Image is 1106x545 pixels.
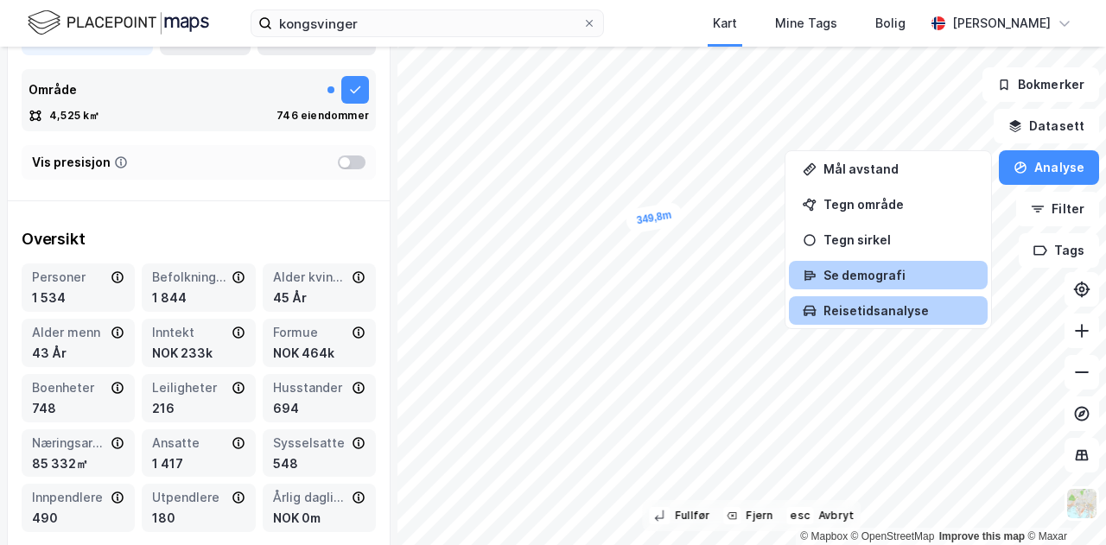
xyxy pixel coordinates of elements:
[273,343,365,364] div: NOK 464k
[32,152,111,173] div: Vis presisjon
[823,232,974,247] div: Tegn sirkel
[152,487,227,508] div: Utpendlere
[273,487,348,508] div: Årlig dagligvareforbruk
[32,453,124,474] div: 85 332㎡
[952,13,1051,34] div: [PERSON_NAME]
[32,288,124,308] div: 1 534
[152,453,245,474] div: 1 417
[875,13,906,34] div: Bolig
[152,343,245,364] div: NOK 233k
[152,267,227,288] div: Befolkning dagtid
[713,13,737,34] div: Kart
[273,267,348,288] div: Alder kvinner
[1020,462,1106,545] iframe: Chat Widget
[32,433,107,453] div: Næringsareal
[823,162,974,176] div: Mål avstand
[32,487,107,508] div: Innpendlere
[982,67,1099,102] button: Bokmerker
[775,13,837,34] div: Mine Tags
[1016,192,1099,226] button: Filter
[32,322,107,343] div: Alder menn
[22,229,376,250] div: Oversikt
[273,322,348,343] div: Formue
[276,109,369,123] div: 746 eiendommer
[272,10,582,36] input: Søk på adresse, matrikkel, gårdeiere, leietakere eller personer
[273,453,365,474] div: 548
[1019,233,1099,268] button: Tags
[823,197,974,212] div: Tegn område
[851,530,935,542] a: OpenStreetMap
[823,303,974,318] div: Reisetidsanalyse
[28,8,209,38] img: logo.f888ab2527a4732fd821a326f86c7f29.svg
[823,268,974,282] div: Se demografi
[999,150,1099,185] button: Analyse
[32,343,124,364] div: 43 År
[32,377,107,398] div: Boenheter
[152,322,227,343] div: Inntekt
[152,288,245,308] div: 1 844
[49,109,100,123] div: 4,525 k㎡
[32,398,124,419] div: 748
[152,377,227,398] div: Leiligheter
[800,530,848,542] a: Mapbox
[273,508,365,529] div: NOK 0m
[1020,462,1106,545] div: Kontrollprogram for chat
[152,398,245,419] div: 216
[152,433,227,453] div: Ansatte
[939,530,1025,542] a: Improve this map
[32,267,107,288] div: Personer
[29,79,77,100] div: Område
[994,109,1099,143] button: Datasett
[152,508,245,529] div: 180
[273,398,365,419] div: 694
[32,508,124,529] div: 490
[273,377,348,398] div: Husstander
[273,433,348,453] div: Sysselsatte
[625,201,684,235] div: Map marker
[273,288,365,308] div: 45 År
